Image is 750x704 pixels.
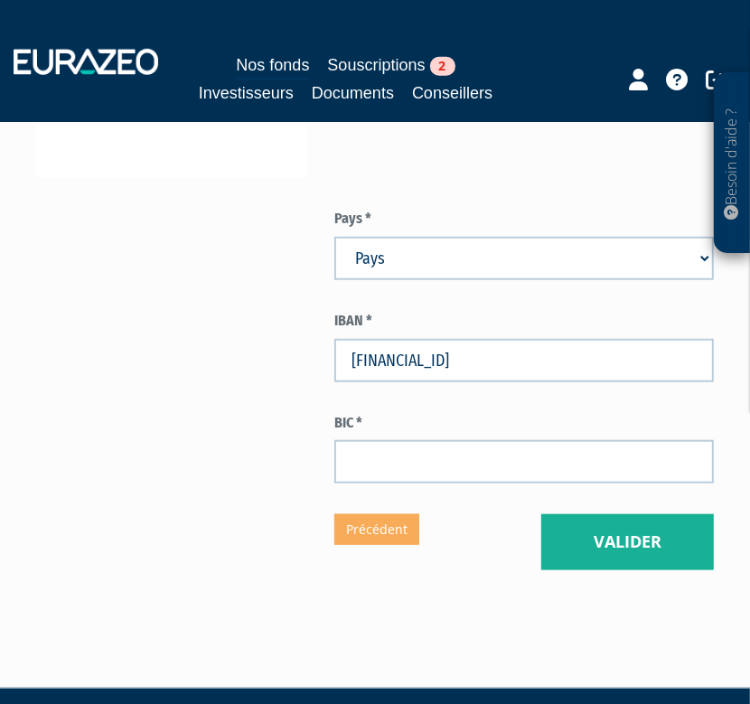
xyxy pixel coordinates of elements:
[199,80,294,106] a: Investisseurs
[334,311,714,332] label: IBAN *
[430,57,455,76] span: 2
[334,514,419,545] a: Précédent
[236,52,309,80] a: Nos fonds
[327,52,455,78] a: Souscriptions2
[14,49,158,74] img: 1732889491-logotype_eurazeo_blanc_rvb.png
[541,514,714,570] button: Valider
[312,80,394,106] a: Documents
[334,413,714,434] label: BIC *
[722,82,743,245] p: Besoin d'aide ?
[412,80,492,106] a: Conseillers
[334,209,714,230] label: Pays *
